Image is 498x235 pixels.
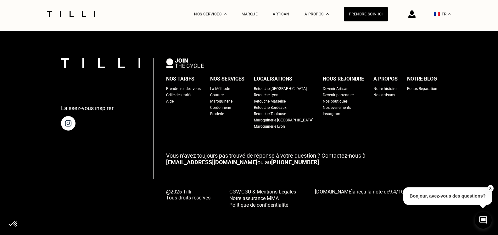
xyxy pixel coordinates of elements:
img: icône connexion [408,10,416,18]
a: Instagram [323,111,340,117]
a: [EMAIL_ADDRESS][DOMAIN_NAME] [166,159,257,165]
span: Notre assurance MMA [229,195,279,201]
span: 10 [398,189,404,195]
a: Retouche [GEOGRAPHIC_DATA] [254,86,307,92]
img: logo Tilli [61,58,140,68]
span: a reçu la note de sur avis. [315,189,435,195]
a: Nos boutiques [323,98,348,104]
a: Maroquinerie [GEOGRAPHIC_DATA] [254,117,313,123]
p: Laissez-vous inspirer [61,105,114,111]
img: Logo du service de couturière Tilli [45,11,98,17]
div: Notre blog [407,74,437,84]
p: ou au [166,152,437,165]
img: menu déroulant [448,13,450,15]
span: @2025 Tilli [166,189,210,195]
span: CGV/CGU & Mentions Légales [229,189,296,195]
a: Maroquinerie Lyon [254,123,285,130]
a: Broderie [210,111,224,117]
a: Retouche Marseille [254,98,286,104]
div: À propos [373,74,398,84]
a: Notre histoire [373,86,396,92]
a: Maroquinerie [210,98,232,104]
img: logo Join The Cycle [166,58,204,68]
button: X [487,185,493,192]
a: Bonus Réparation [407,86,437,92]
a: Notre assurance MMA [229,195,296,201]
span: Politique de confidentialité [229,202,288,208]
a: Grille des tarifs [166,92,191,98]
span: Tous droits réservés [166,195,210,201]
a: Marque [242,12,258,16]
a: Couture [210,92,224,98]
a: Retouche Bordeaux [254,104,287,111]
a: Aide [166,98,174,104]
a: La Méthode [210,86,230,92]
a: Prendre soin ici [344,7,388,21]
div: Localisations [254,74,292,84]
a: Politique de confidentialité [229,201,296,208]
p: Bonjour, avez-vous des questions? [403,187,492,205]
a: Artisan [273,12,289,16]
span: / [389,189,404,195]
div: Nous rejoindre [323,74,364,84]
div: Nos tarifs [166,74,194,84]
a: Nos événements [323,104,351,111]
a: CGV/CGU & Mentions Légales [229,188,296,195]
a: Devenir Artisan [323,86,349,92]
img: Menu déroulant [224,13,227,15]
span: Vous n‘avez toujours pas trouvé de réponse à votre question ? Contactez-nous à [166,152,366,159]
a: [PHONE_NUMBER] [271,159,319,165]
span: [DOMAIN_NAME] [315,189,353,195]
a: Devenir partenaire [323,92,354,98]
a: Cordonnerie [210,104,231,111]
a: Prendre rendez-vous [166,86,201,92]
a: Retouche Lyon [254,92,278,98]
a: Retouche Toulouse [254,111,286,117]
img: page instagram de Tilli une retoucherie à domicile [61,116,76,131]
span: 9.4 [389,189,396,195]
div: Nos services [210,74,244,84]
span: 🇫🇷 [434,11,440,17]
img: Menu déroulant à propos [326,13,329,15]
a: Nos artisans [373,92,395,98]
